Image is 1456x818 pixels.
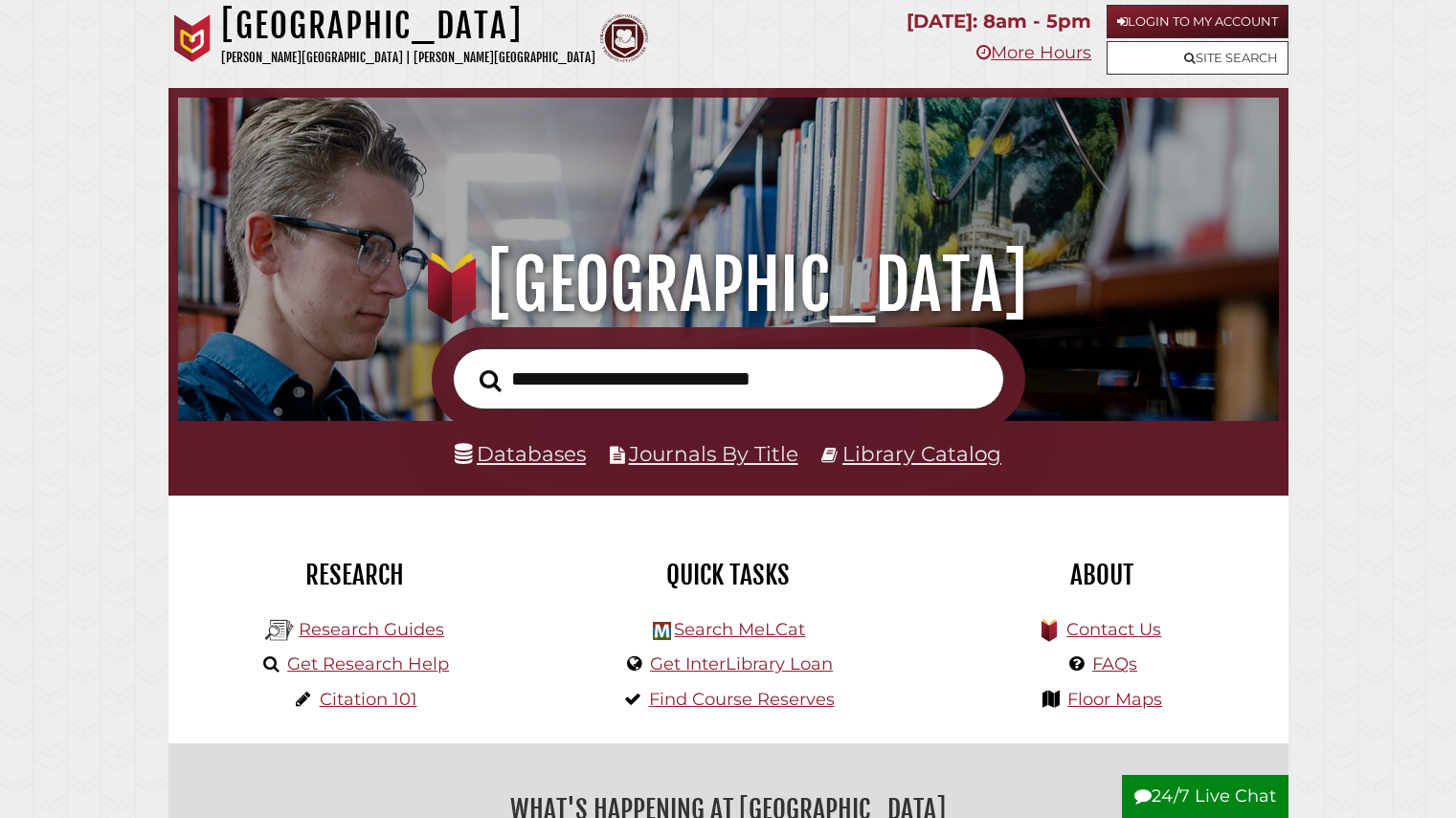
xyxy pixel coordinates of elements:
[168,14,216,62] img: Calvin University
[320,689,417,710] a: Citation 101
[183,559,527,591] h2: Research
[1107,5,1288,38] a: Login to My Account
[1067,689,1162,710] a: Floor Maps
[455,441,586,466] a: Databases
[976,42,1091,63] a: More Hours
[649,689,835,710] a: Find Course Reserves
[600,14,648,62] img: Calvin Theological Seminary
[287,653,449,674] a: Get Research Help
[1066,619,1161,640] a: Contact Us
[674,619,805,640] a: Search MeLCat
[480,368,502,391] i: Search
[653,622,671,640] img: Hekman Library Logo
[930,559,1274,591] h2: About
[221,47,595,69] p: [PERSON_NAME][GEOGRAPHIC_DATA] | [PERSON_NAME][GEOGRAPHIC_DATA]
[1107,41,1288,75] a: Site Search
[299,619,444,640] a: Research Guides
[629,441,798,466] a: Journals By Title
[265,616,294,645] img: Hekman Library Logo
[470,364,511,397] button: Search
[199,243,1256,327] h1: [GEOGRAPHIC_DATA]
[556,559,901,591] h2: Quick Tasks
[650,653,833,674] a: Get InterLibrary Loan
[907,5,1091,38] p: [DATE]: 8am - 5pm
[221,5,595,47] h1: [GEOGRAPHIC_DATA]
[1092,653,1137,674] a: FAQs
[842,441,1001,466] a: Library Catalog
